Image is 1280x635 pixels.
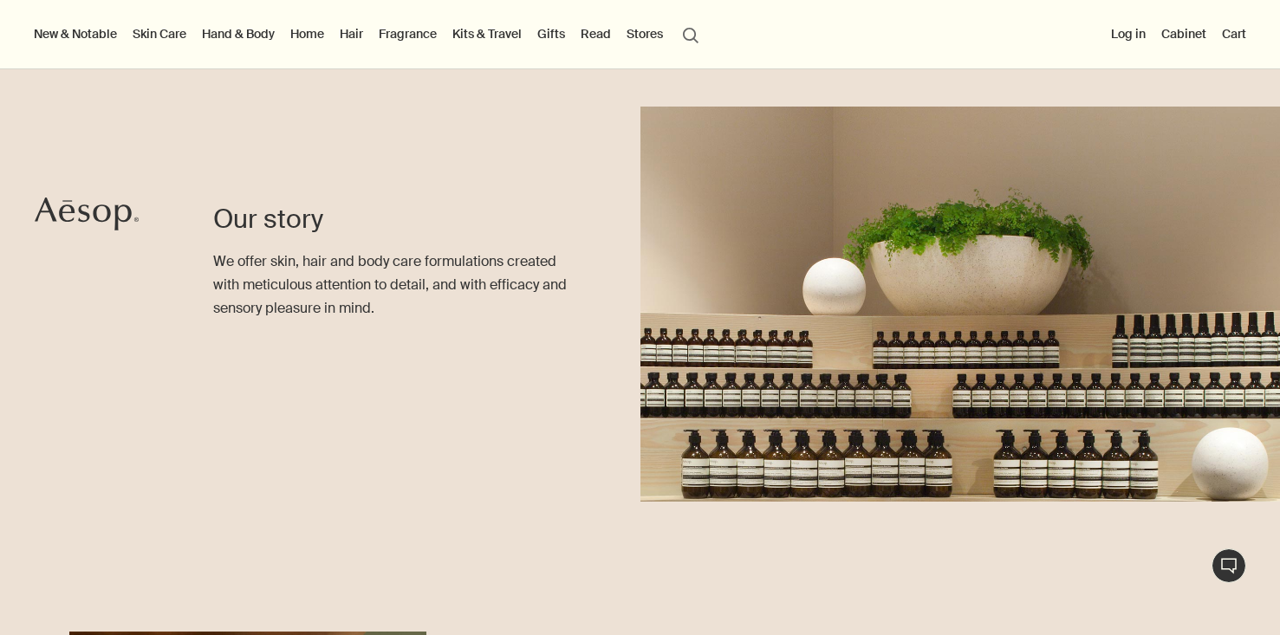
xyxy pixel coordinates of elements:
a: Aesop [30,192,143,240]
a: Gifts [534,23,569,45]
h1: Our story [213,202,570,237]
a: Skin Care [129,23,190,45]
a: Hair [336,23,367,45]
button: Live Assistance [1212,548,1246,583]
button: Stores [623,23,666,45]
button: Open search [675,17,706,50]
a: Fragrance [375,23,440,45]
a: Hand & Body [198,23,278,45]
a: Cabinet [1158,23,1210,45]
p: We offer skin, hair and body care formulations created with meticulous attention to detail, and w... [213,249,570,321]
a: Read [577,23,614,45]
button: Log in [1108,23,1149,45]
svg: Aesop [35,197,139,231]
button: Cart [1218,23,1250,45]
a: Home [287,23,328,45]
a: Kits & Travel [449,23,525,45]
button: New & Notable [30,23,120,45]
